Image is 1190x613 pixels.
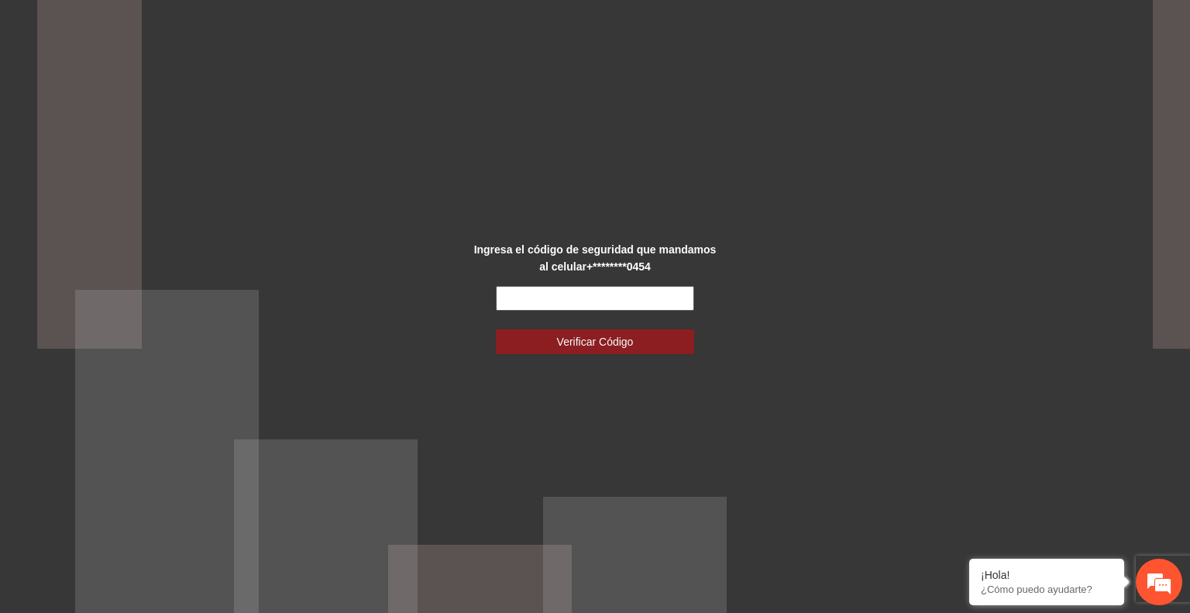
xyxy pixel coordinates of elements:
[474,243,717,273] strong: Ingresa el código de seguridad que mandamos al celular +********0454
[254,8,291,45] div: Minimizar ventana de chat en vivo
[81,79,260,99] div: Chatee con nosotros ahora
[496,329,694,354] button: Verificar Código
[90,207,214,363] span: Estamos en línea.
[981,584,1113,595] p: ¿Cómo puedo ayudarte?
[8,423,295,477] textarea: Escriba su mensaje y pulse “Intro”
[981,569,1113,581] div: ¡Hola!
[557,333,634,350] span: Verificar Código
